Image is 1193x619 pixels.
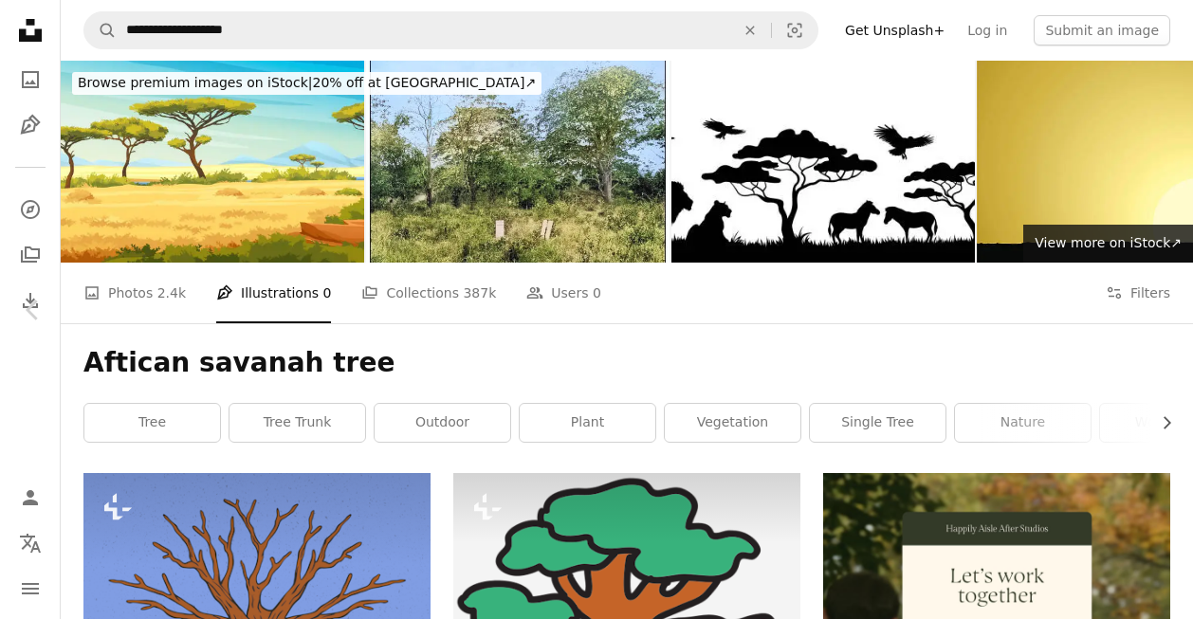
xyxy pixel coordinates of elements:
[83,11,818,49] form: Find visuals sitewide
[1149,404,1170,442] button: scroll list to the right
[83,346,1170,380] h1: Aftican savanah tree
[61,61,364,263] img: African savannah landscape with green trees, and plain grassland field under blue clear sky, rive...
[593,282,601,303] span: 0
[61,61,553,106] a: Browse premium images on iStock|20% off at [GEOGRAPHIC_DATA]↗
[11,524,49,562] button: Language
[810,404,945,442] a: single tree
[1106,263,1170,323] button: Filters
[11,479,49,517] a: Log in / Sign up
[229,404,365,442] a: tree trunk
[834,15,956,46] a: Get Unsplash+
[366,61,670,263] img: Antique black and white photograph: Tombs of two brothers at the foot of San Juan hill, Cuba
[11,106,49,144] a: Illustrations
[84,404,220,442] a: tree
[1023,225,1193,263] a: View more on iStock↗
[11,61,49,99] a: Photos
[78,75,312,90] span: Browse premium images on iStock |
[671,61,975,263] img: Silhouette of animals and birds in the savannah. African landscape scene. Vector
[463,282,496,303] span: 387k
[955,404,1091,442] a: nature
[375,404,510,442] a: outdoor
[520,404,655,442] a: plant
[729,12,771,48] button: Clear
[526,263,601,323] a: Users 0
[1035,235,1182,250] span: View more on iStock ↗
[84,12,117,48] button: Search Unsplash
[11,570,49,608] button: Menu
[11,191,49,228] a: Explore
[361,263,496,323] a: Collections 387k
[157,282,186,303] span: 2.4k
[956,15,1019,46] a: Log in
[1034,15,1170,46] button: Submit an image
[772,12,817,48] button: Visual search
[1127,219,1193,401] a: Next
[78,75,536,90] span: 20% off at [GEOGRAPHIC_DATA] ↗
[665,404,800,442] a: vegetation
[83,263,186,323] a: Photos 2.4k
